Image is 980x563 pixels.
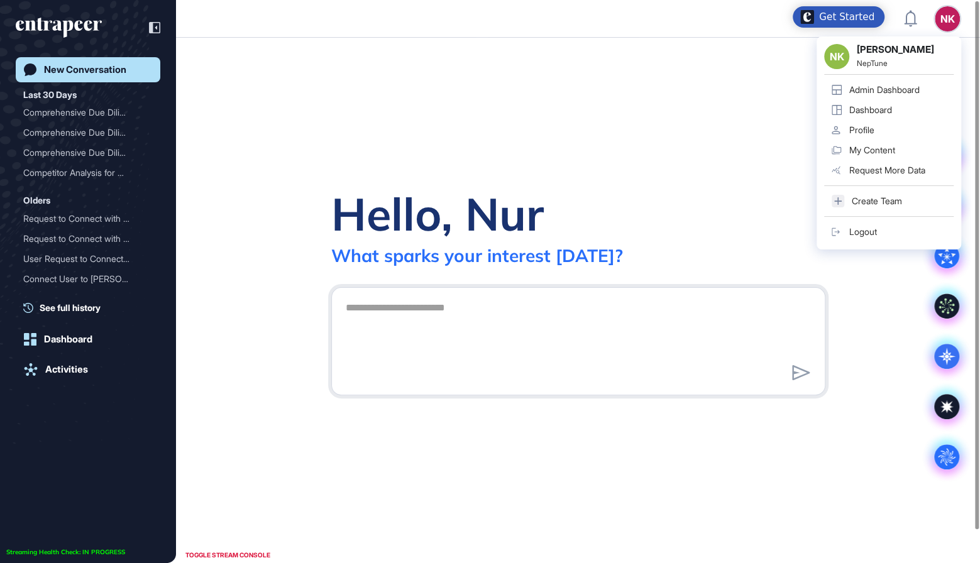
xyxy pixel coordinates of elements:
[23,193,50,208] div: Olders
[182,547,273,563] div: TOGGLE STREAM CONSOLE
[935,6,960,31] button: NK
[23,301,160,314] a: See full history
[23,209,153,229] div: Request to Connect with Reese
[44,64,126,75] div: New Conversation
[23,249,153,269] div: User Request to Connect with Reese
[40,301,101,314] span: See full history
[44,334,92,345] div: Dashboard
[23,289,143,309] div: Request to Connect with R...
[23,269,153,289] div: Connect User to Reese
[16,18,102,38] div: entrapeer-logo
[793,6,884,28] div: Open Get Started checklist
[331,244,623,266] div: What sparks your interest [DATE]?
[23,229,143,249] div: Request to Connect with R...
[23,289,153,309] div: Request to Connect with Reese
[23,143,153,163] div: Comprehensive Due Diligence Report for NextBig.app: Market Insights and Competitor Analysis in AI...
[23,163,153,183] div: Competitor Analysis for Marsirius AI and Key Global and Local Competitors
[23,163,143,183] div: Competitor Analysis for M...
[331,185,544,242] div: Hello, Nur
[16,357,160,382] a: Activities
[23,229,153,249] div: Request to Connect with Reese
[23,87,77,102] div: Last 30 Days
[16,327,160,352] a: Dashboard
[23,249,143,269] div: User Request to Connect w...
[819,11,874,23] div: Get Started
[23,102,153,123] div: Comprehensive Due Diligence and Competitor Intelligence Report for Neptune for Kids
[23,143,143,163] div: Comprehensive Due Diligen...
[45,364,88,375] div: Activities
[23,123,143,143] div: Comprehensive Due Diligen...
[16,57,160,82] a: New Conversation
[800,10,814,24] img: launcher-image-alternative-text
[23,123,153,143] div: Comprehensive Due Diligence and Competitor Intelligence Report for Fire-Stopper in Fire Safety Ma...
[23,102,143,123] div: Comprehensive Due Diligen...
[23,269,143,289] div: Connect User to [PERSON_NAME]
[23,209,143,229] div: Request to Connect with R...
